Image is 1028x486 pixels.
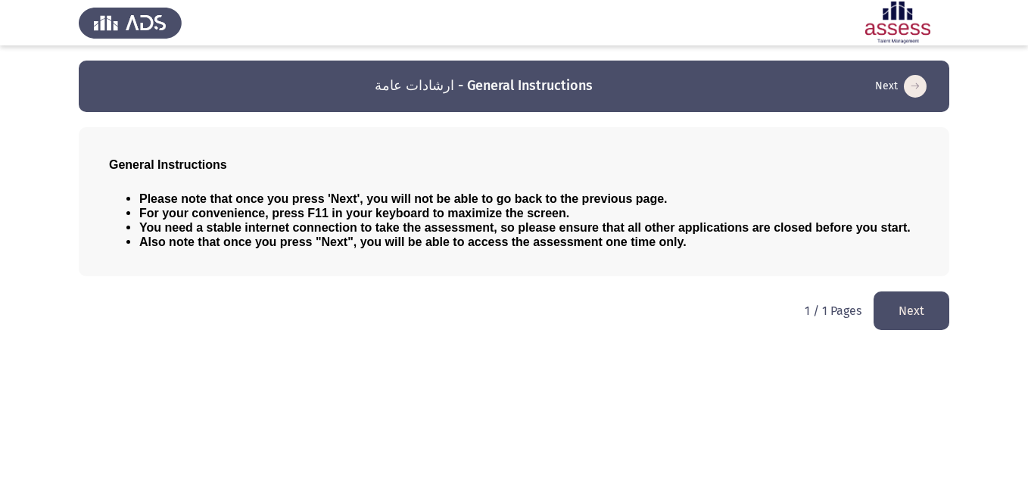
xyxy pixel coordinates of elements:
[109,158,227,171] span: General Instructions
[139,192,668,205] span: Please note that once you press 'Next', you will not be able to go back to the previous page.
[139,235,687,248] span: Also note that once you press "Next", you will be able to access the assessment one time only.
[375,76,593,95] h3: ارشادات عامة - General Instructions
[79,2,182,44] img: Assess Talent Management logo
[139,207,569,220] span: For your convenience, press F11 in your keyboard to maximize the screen.
[846,2,949,44] img: Assessment logo of ASSESS Employability - EBI
[871,74,931,98] button: load next page
[874,291,949,330] button: load next page
[139,221,911,234] span: You need a stable internet connection to take the assessment, so please ensure that all other app...
[805,304,861,318] p: 1 / 1 Pages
